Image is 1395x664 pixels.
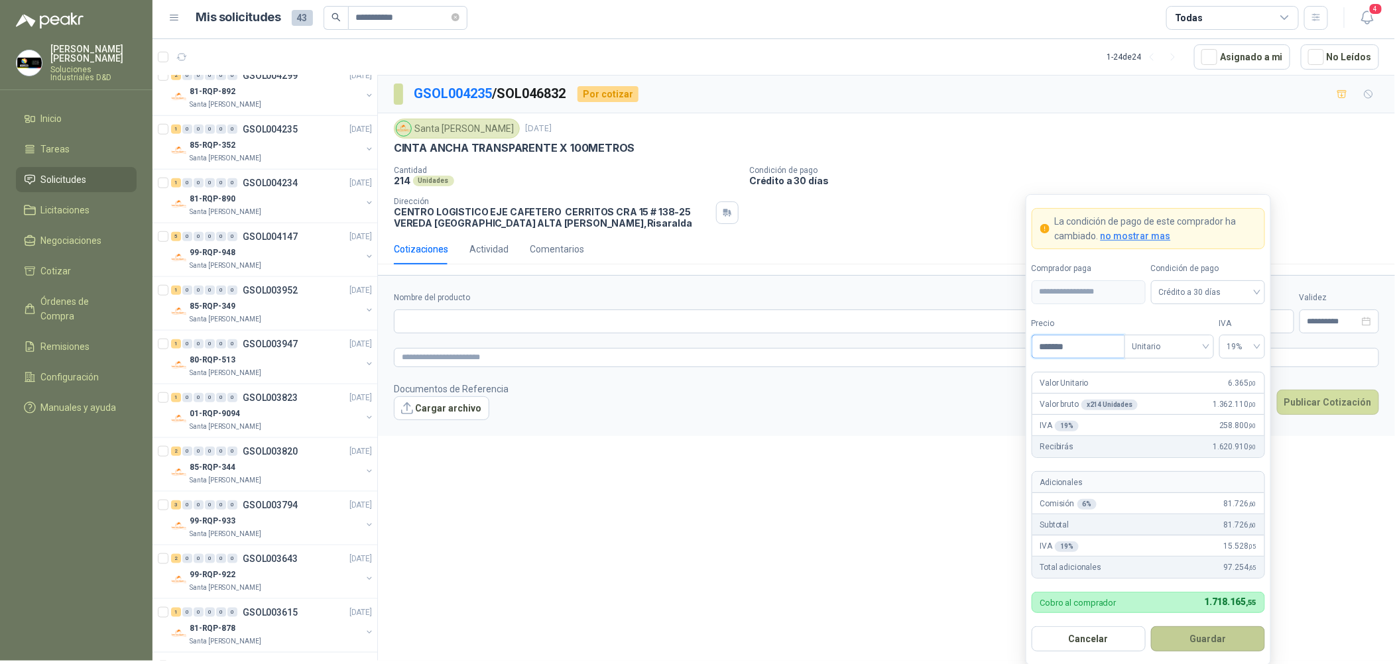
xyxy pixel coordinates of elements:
[216,232,226,241] div: 0
[171,175,375,217] a: 1 0 0 0 0 0 GSOL004234[DATE] Company Logo81-RQP-890Santa [PERSON_NAME]
[1040,598,1117,607] p: Cobro al comprador
[1227,337,1257,357] span: 19%
[332,13,341,22] span: search
[227,339,237,349] div: 0
[227,71,237,80] div: 0
[190,582,261,593] p: Santa [PERSON_NAME]
[171,68,375,110] a: 2 0 0 0 0 0 GSOL004299[DATE] Company Logo81-RQP-892Santa [PERSON_NAME]
[171,390,375,432] a: 1 0 0 0 0 0 GSOL003823[DATE] Company Logo01-RQP-9094Santa [PERSON_NAME]
[1194,44,1290,70] button: Asignado a mi
[171,572,187,588] img: Company Logo
[171,551,375,593] a: 2 0 0 0 0 0 GSOL003643[DATE] Company Logo99-RQP-922Santa [PERSON_NAME]
[194,608,204,617] div: 0
[16,334,137,359] a: Remisiones
[171,121,375,164] a: 1 0 0 0 0 0 GSOL004235[DATE] Company Logo85-RQP-352Santa [PERSON_NAME]
[394,396,489,420] button: Cargar archivo
[1300,292,1379,304] label: Validez
[216,447,226,456] div: 0
[1101,231,1171,241] span: no mostrar mas
[194,393,204,402] div: 0
[182,608,192,617] div: 0
[171,304,187,319] img: Company Logo
[243,447,298,456] p: GSOL003820
[394,119,520,138] div: Santa [PERSON_NAME]
[1219,419,1256,432] span: 258.800
[216,608,226,617] div: 0
[243,125,298,134] p: GSOL004235
[171,411,187,427] img: Company Logo
[194,554,204,563] div: 0
[182,447,192,456] div: 0
[16,13,84,28] img: Logo peakr
[182,71,192,80] div: 0
[1055,214,1256,243] p: La condición de pago de este comprador ha cambiado.
[190,515,235,527] p: 99-RQP-933
[41,370,99,384] span: Configuración
[1040,561,1102,574] p: Total adicionales
[171,357,187,373] img: Company Logo
[171,232,181,241] div: 5
[1213,398,1256,411] span: 1.362.110
[171,443,375,486] a: 2 0 0 0 0 0 GSOL003820[DATE] Company Logo85-RQP-344Santa [PERSON_NAME]
[1040,419,1079,432] p: IVA
[227,125,237,134] div: 0
[414,85,492,101] a: GSOL004235
[1362,317,1371,326] span: close-circle
[243,232,298,241] p: GSOL004147
[243,393,298,402] p: GSOL003823
[452,13,459,21] span: close-circle
[1248,422,1256,429] span: ,90
[1032,317,1124,330] label: Precio
[171,393,181,402] div: 1
[749,175,1390,186] p: Crédito a 30 días
[1204,596,1256,607] span: 1.718.165
[243,500,298,510] p: GSOL003794
[41,203,90,217] span: Licitaciones
[190,153,261,164] p: Santa [PERSON_NAME]
[216,554,226,563] div: 0
[1248,564,1256,571] span: ,65
[349,177,372,190] p: [DATE]
[205,393,215,402] div: 0
[194,71,204,80] div: 0
[1040,224,1050,233] span: exclamation-circle
[50,44,137,63] p: [PERSON_NAME] [PERSON_NAME]
[190,408,240,420] p: 01-RQP-9094
[1055,541,1079,552] div: 19 %
[16,106,137,131] a: Inicio
[394,292,1109,304] label: Nombre del producto
[16,258,137,284] a: Cotizar
[171,286,181,295] div: 1
[243,71,298,80] p: GSOL004299
[349,338,372,351] p: [DATE]
[194,125,204,134] div: 0
[41,264,72,278] span: Cotizar
[396,121,411,136] img: Company Logo
[227,554,237,563] div: 0
[413,176,454,186] div: Unidades
[190,207,261,217] p: Santa [PERSON_NAME]
[394,206,711,229] p: CENTRO LOGISTICO EJE CAFETERO CERRITOS CRA 15 # 138-25 VEREDA [GEOGRAPHIC_DATA] ALTA [PERSON_NAME...
[205,608,215,617] div: 0
[171,71,181,80] div: 2
[1224,519,1256,531] span: 81.726
[16,289,137,329] a: Órdenes de Compra
[349,445,372,458] p: [DATE]
[194,178,204,188] div: 0
[194,500,204,510] div: 0
[1040,519,1069,531] p: Subtotal
[171,465,187,480] img: Company Logo
[194,286,204,295] div: 0
[182,232,192,241] div: 0
[394,175,410,186] p: 214
[1055,421,1079,431] div: 19 %
[190,139,235,152] p: 85-RQP-352
[525,123,552,135] p: [DATE]
[349,553,372,565] p: [DATE]
[216,339,226,349] div: 0
[216,125,226,134] div: 0
[394,166,739,175] p: Cantidad
[243,286,298,295] p: GSOL003952
[190,622,235,635] p: 81-RQP-878
[394,242,448,256] div: Cotizaciones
